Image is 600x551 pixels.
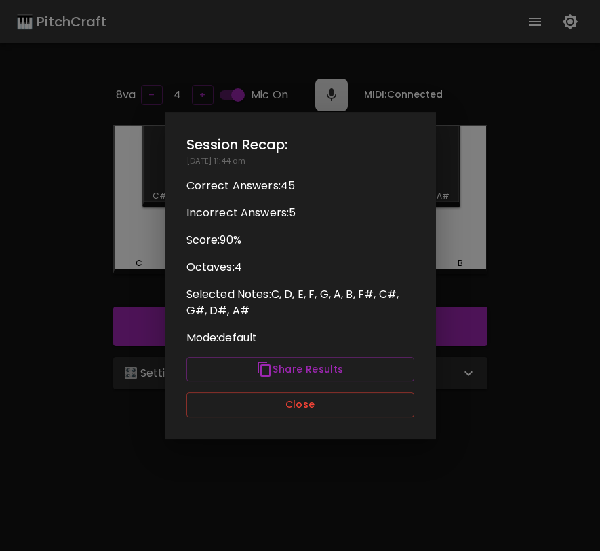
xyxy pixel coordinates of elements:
[186,232,414,248] p: Score: 90 %
[186,357,414,382] button: Share Results
[186,134,414,155] h2: Session Recap:
[186,205,414,221] p: Incorrect Answers: 5
[186,178,414,194] p: Correct Answers: 45
[186,155,414,167] p: [DATE] 11:44 am
[186,286,414,319] p: Selected Notes: C, D, E, F, G, A, B, F#, C#, G#, D#, A#
[186,259,414,275] p: Octaves: 4
[186,330,414,346] p: Mode: default
[186,392,414,417] button: Close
